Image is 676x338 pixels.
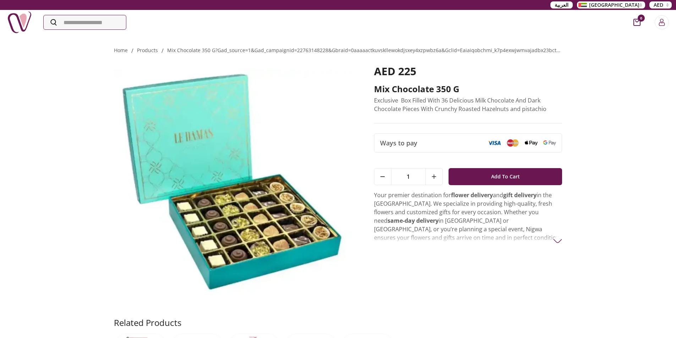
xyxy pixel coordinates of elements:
[655,15,669,29] button: Login
[506,139,519,146] img: Mastercard
[555,1,568,9] span: العربية
[167,47,614,54] a: mix chocolate 350 g?gad_source=1&gad_campaignid=22763148228&gbraid=0aaaaactkuvskllewokdjsxey4xzpw...
[488,140,501,145] img: Visa
[388,217,439,225] strong: same-day delivery
[7,10,32,35] img: Nigwa-uae-gifts
[374,191,562,284] p: Your premier destination for and in the [GEOGRAPHIC_DATA]. We specialize in providing high-qualit...
[525,140,538,146] img: Apple Pay
[161,46,164,55] li: /
[553,237,562,245] img: arrow
[491,170,520,183] span: Add To Cart
[374,64,416,78] span: AED 225
[654,1,663,9] span: AED
[589,1,639,9] span: [GEOGRAPHIC_DATA]
[578,3,587,7] img: Arabic_dztd3n.png
[449,168,562,185] button: Add To Cart
[114,65,354,301] img: Mix Chocolate 350 G
[633,19,641,26] button: cart-button
[577,1,645,9] button: [GEOGRAPHIC_DATA]
[137,47,158,54] a: products
[131,46,133,55] li: /
[374,96,562,113] p: Exclusive Box Filled With 36 Delicious Milk Chocolate And Dark Chocolate Pieces With Crunchy Roas...
[503,191,537,199] strong: gift delivery
[380,138,417,148] span: Ways to pay
[649,1,672,9] button: AED
[451,191,493,199] strong: flower delivery
[114,317,181,328] h2: Related Products
[391,168,425,185] span: 1
[638,15,645,22] span: 0
[114,47,128,54] a: Home
[374,83,562,95] h2: Mix Chocolate 350 G
[44,15,126,29] input: Search
[543,140,556,145] img: Google Pay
